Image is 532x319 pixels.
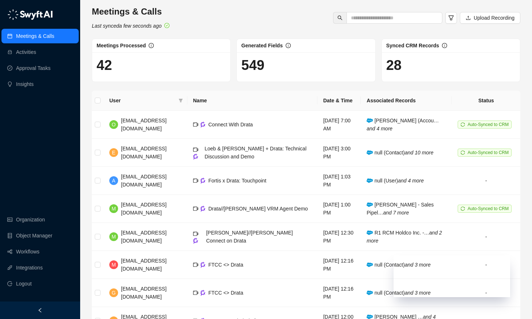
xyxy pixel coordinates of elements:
span: FTCC <> Drata [208,262,243,268]
td: [DATE] 3:00 PM [317,139,361,167]
span: left [38,308,43,313]
i: Last synced a few seconds ago [92,23,161,29]
span: [EMAIL_ADDRESS][DOMAIN_NAME] [121,174,167,188]
span: Synced CRM Records [386,43,439,48]
i: and 2 more [367,230,442,244]
span: Auto-Synced to CRM [468,122,509,127]
th: Name [187,91,317,111]
h3: Meetings & Calls [92,6,169,17]
span: video-camera [193,122,198,127]
td: [DATE] 12:16 PM [317,279,361,307]
a: Integrations [16,260,43,275]
span: [PERSON_NAME]//[PERSON_NAME] Connect on Drata [206,230,293,244]
span: null (User) [367,178,424,184]
span: null (Contact) [367,290,430,296]
td: [DATE] 1:00 PM [317,195,361,223]
span: Meetings Processed [97,43,146,48]
td: [DATE] 1:03 PM [317,167,361,195]
span: search [337,15,343,20]
span: video-camera [193,290,198,295]
span: O [112,121,116,129]
span: video-camera [193,206,198,211]
th: Status [452,91,520,111]
span: Generated Fields [241,43,283,48]
td: [DATE] 12:30 PM [317,223,361,251]
span: logout [7,281,12,286]
span: null (Contact) [367,262,430,268]
span: video-camera [193,262,198,267]
span: M [112,261,116,269]
a: Approval Tasks [16,61,51,75]
span: [PERSON_NAME] - Sales Pipel… [367,202,434,216]
span: [EMAIL_ADDRESS][DOMAIN_NAME] [121,118,167,131]
th: Date & Time [317,91,361,111]
h1: 549 [241,57,371,74]
i: and 7 more [383,210,409,216]
span: User [109,97,176,105]
a: Object Manager [16,228,52,243]
span: Drata//[PERSON_NAME] VRM Agent Demo [208,206,308,212]
span: [PERSON_NAME] (Accou… [367,118,439,131]
span: info-circle [442,43,447,48]
img: gong-Dwh8HbPa.png [200,122,206,127]
img: gong-Dwh8HbPa.png [193,154,198,159]
span: null (Contact) [367,150,433,155]
h1: 42 [97,57,226,74]
span: filter [448,15,454,21]
span: Upload Recording [474,14,515,22]
button: Upload Recording [460,12,520,24]
span: [EMAIL_ADDRESS][DOMAIN_NAME] [121,258,167,272]
span: G [112,289,116,297]
td: [DATE] 7:00 AM [317,111,361,139]
th: Associated Records [361,91,452,111]
a: Meetings & Calls [16,29,54,43]
span: video-camera [193,147,198,152]
span: R1 RCM Holdco Inc. -… [367,230,442,244]
i: and 4 more [367,126,392,131]
span: [EMAIL_ADDRESS][DOMAIN_NAME] [121,146,167,159]
span: [EMAIL_ADDRESS][DOMAIN_NAME] [121,202,167,216]
iframe: Swyft AI Status [394,255,510,297]
span: check-circle [164,23,169,28]
span: E [112,149,115,157]
span: upload [466,15,471,20]
span: filter [177,95,184,106]
span: Logout [16,276,32,291]
span: M [112,233,116,241]
span: sync [461,206,465,211]
td: - [452,251,520,279]
span: video-camera [193,231,198,236]
span: FTCC <> Drata [208,290,243,296]
iframe: Open customer support [509,295,528,315]
i: and 10 more [405,150,434,155]
img: gong-Dwh8HbPa.png [200,262,206,267]
td: [DATE] 12:16 PM [317,251,361,279]
span: Loeb & [PERSON_NAME] + Drata: Technical Discussion and Demo [205,146,306,159]
span: sync [461,150,465,155]
a: Workflows [16,244,39,259]
img: gong-Dwh8HbPa.png [193,238,198,243]
img: gong-Dwh8HbPa.png [200,206,206,211]
span: Auto-Synced to CRM [468,150,509,155]
span: Connect With Drata [208,122,253,127]
span: [EMAIL_ADDRESS][DOMAIN_NAME] [121,286,167,300]
span: filter [179,98,183,103]
span: A [112,177,115,185]
td: - [452,223,520,251]
img: gong-Dwh8HbPa.png [200,178,206,183]
span: video-camera [193,178,198,183]
span: info-circle [286,43,291,48]
span: Fortis x Drata: Touchpoint [208,178,266,184]
i: and 4 more [398,178,424,184]
img: logo-05li4sbe.png [7,9,53,20]
span: [EMAIL_ADDRESS][DOMAIN_NAME] [121,230,167,244]
td: - [452,167,520,195]
img: gong-Dwh8HbPa.png [200,290,206,295]
span: Auto-Synced to CRM [468,206,509,211]
h1: 28 [386,57,516,74]
a: Activities [16,45,36,59]
span: sync [461,122,465,127]
a: Organization [16,212,45,227]
span: M [112,205,116,213]
a: Insights [16,77,34,91]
